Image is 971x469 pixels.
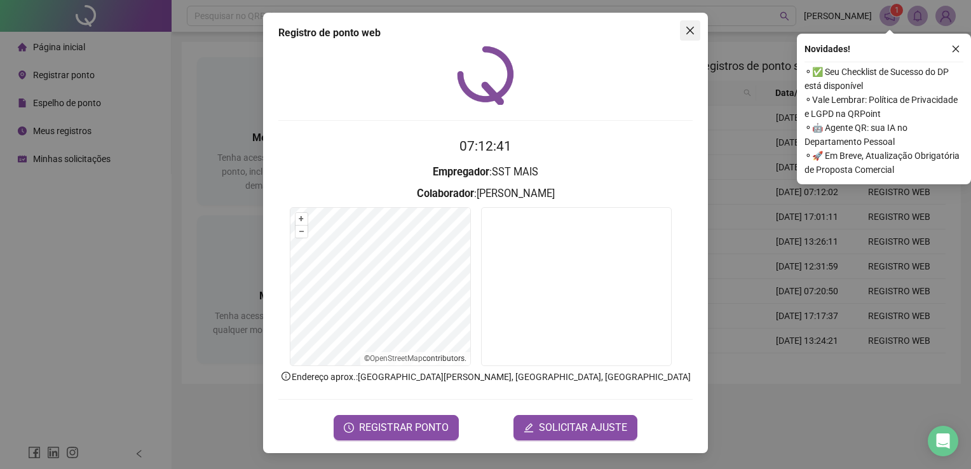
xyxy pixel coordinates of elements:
span: ⚬ 🤖 Agente QR: sua IA no Departamento Pessoal [805,121,963,149]
span: edit [524,423,534,433]
button: editSOLICITAR AJUSTE [513,415,637,440]
p: Endereço aprox. : [GEOGRAPHIC_DATA][PERSON_NAME], [GEOGRAPHIC_DATA], [GEOGRAPHIC_DATA] [278,370,693,384]
span: close [685,25,695,36]
button: + [295,213,308,225]
strong: Empregador [433,166,489,178]
span: info-circle [280,370,292,382]
a: OpenStreetMap [370,354,423,363]
span: ⚬ ✅ Seu Checklist de Sucesso do DP está disponível [805,65,963,93]
span: REGISTRAR PONTO [359,420,449,435]
span: clock-circle [344,423,354,433]
span: ⚬ 🚀 Em Breve, Atualização Obrigatória de Proposta Comercial [805,149,963,177]
h3: : [PERSON_NAME] [278,186,693,202]
strong: Colaborador [417,187,474,200]
li: © contributors. [364,354,466,363]
h3: : SST MAIS [278,164,693,180]
span: Novidades ! [805,42,850,56]
div: Open Intercom Messenger [928,426,958,456]
time: 07:12:41 [459,139,512,154]
img: QRPoint [457,46,514,105]
span: close [951,44,960,53]
button: – [295,226,308,238]
span: ⚬ Vale Lembrar: Política de Privacidade e LGPD na QRPoint [805,93,963,121]
span: SOLICITAR AJUSTE [539,420,627,435]
button: REGISTRAR PONTO [334,415,459,440]
button: Close [680,20,700,41]
div: Registro de ponto web [278,25,693,41]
